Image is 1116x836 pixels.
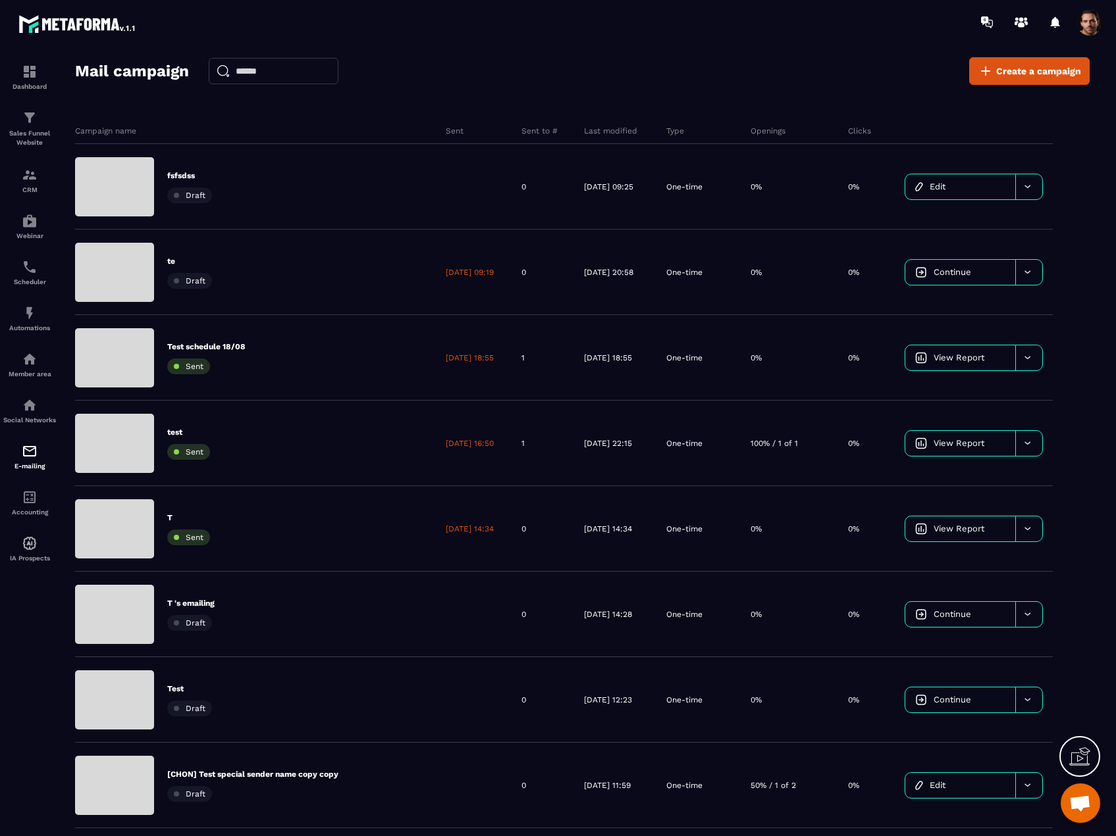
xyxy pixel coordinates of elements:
a: formationformationDashboard [3,54,56,100]
img: icon [915,437,927,449]
p: T [167,512,210,523]
p: Test schedule 18/08 [167,341,246,352]
p: 100% / 1 of 1 [751,438,798,449]
p: 0% [751,182,762,192]
a: Edit [905,773,1015,798]
p: 1 [521,438,525,449]
span: View Report [934,438,984,448]
img: icon [915,781,923,790]
a: Continue [905,602,1015,627]
p: [DATE] 12:23 [584,695,632,705]
p: One-time [666,353,703,363]
p: E-mailing [3,462,56,470]
p: Member area [3,370,56,378]
img: scheduler [22,259,38,275]
p: 0 [521,267,526,278]
p: Accounting [3,508,56,516]
p: Social Networks [3,416,56,424]
p: 0% [751,353,762,363]
p: [DATE] 18:55 [584,353,632,363]
img: automations [22,351,38,367]
img: accountant [22,489,38,505]
p: One-time [666,524,703,534]
a: Open chat [1061,783,1100,823]
a: Continue [905,260,1015,285]
img: formation [22,167,38,183]
a: emailemailE-mailing [3,433,56,479]
p: One-time [666,182,703,192]
p: One-time [666,695,703,705]
span: Draft [186,618,205,627]
a: Edit [905,174,1015,199]
p: 0% [848,353,859,363]
p: [DATE] 18:55 [446,353,494,363]
a: social-networksocial-networkSocial Networks [3,387,56,433]
p: [DATE] 11:59 [584,780,631,791]
p: CRM [3,186,56,193]
p: 0% [751,695,762,705]
p: 0% [848,267,859,278]
p: 0% [848,438,859,449]
p: te [167,256,212,266]
p: [DATE] 09:19 [446,267,494,278]
p: [DATE] 16:50 [446,438,494,449]
h2: Mail campaign [75,58,189,84]
img: automations [22,213,38,229]
img: icon [915,352,927,364]
span: Create a campaign [996,64,1081,78]
img: formation [22,64,38,80]
img: formation [22,110,38,126]
img: icon [915,523,927,535]
p: Sent [446,126,464,136]
p: Sent to # [521,126,558,136]
a: View Report [905,516,1015,541]
a: accountantaccountantAccounting [3,479,56,526]
a: View Report [905,431,1015,456]
img: icon [915,694,927,706]
a: automationsautomationsAutomations [3,295,56,341]
img: icon [915,608,927,620]
a: schedulerschedulerScheduler [3,249,56,295]
p: Dashboard [3,83,56,90]
span: Draft [186,191,205,200]
p: 0% [848,182,859,192]
p: [DATE] 14:28 [584,609,632,620]
a: Create a campaign [969,57,1090,85]
p: 0% [751,524,762,534]
p: 50% / 1 of 2 [751,780,796,791]
p: Scheduler [3,278,56,285]
p: 1 [521,353,525,363]
p: Automations [3,324,56,332]
p: Campaign name [75,126,136,136]
p: [DATE] 22:15 [584,438,632,449]
p: IA Prospects [3,554,56,562]
p: One-time [666,780,703,791]
a: formationformationCRM [3,157,56,203]
img: email [22,443,38,459]
span: Draft [186,704,205,713]
p: [DATE] 20:58 [584,267,633,278]
p: 0% [848,695,859,705]
p: One-time [666,438,703,449]
span: Continue [934,267,971,277]
img: social-network [22,397,38,413]
img: icon [915,266,927,278]
p: 0 [521,695,526,705]
span: Sent [186,362,203,371]
p: One-time [666,267,703,278]
a: View Report [905,345,1015,370]
p: test [167,427,210,437]
span: Sent [186,447,203,456]
p: Openings [751,126,785,136]
p: 0% [848,780,859,791]
p: [DATE] 14:34 [584,524,632,534]
a: Continue [905,687,1015,712]
p: One-time [666,609,703,620]
img: logo [18,12,137,36]
span: View Report [934,353,984,362]
span: Edit [930,182,945,191]
a: automationsautomationsMember area [3,341,56,387]
p: Type [666,126,684,136]
p: Sales Funnel Website [3,129,56,147]
p: [CHON] Test special sender name copy copy [167,769,338,779]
